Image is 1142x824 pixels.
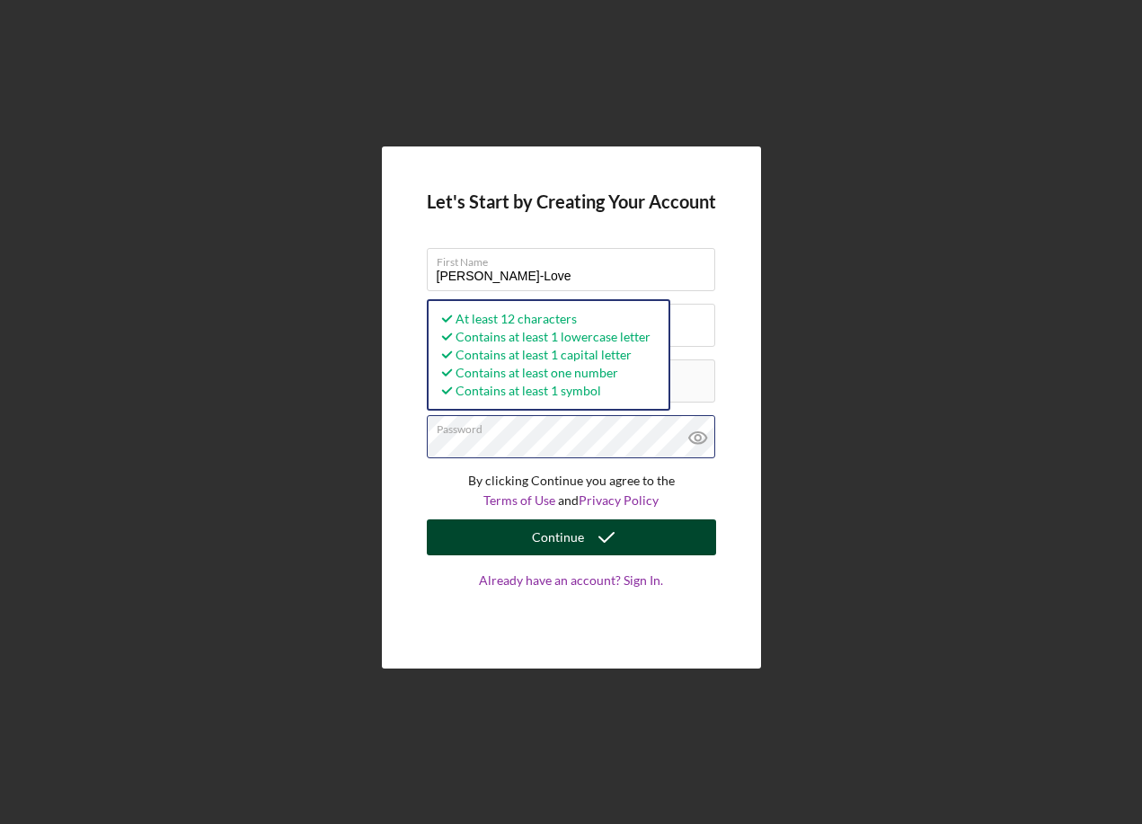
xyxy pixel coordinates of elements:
a: Already have an account? Sign In. [427,573,716,624]
div: At least 12 characters [438,310,651,328]
label: First Name [437,249,715,269]
p: By clicking Continue you agree to the and [427,471,716,511]
div: Contains at least 1 symbol [438,382,651,400]
div: Contains at least 1 capital letter [438,346,651,364]
h4: Let's Start by Creating Your Account [427,191,716,212]
a: Terms of Use [483,492,555,508]
div: Continue [532,519,584,555]
button: Continue [427,519,716,555]
label: Password [437,416,715,436]
div: Contains at least one number [438,364,651,382]
a: Privacy Policy [579,492,659,508]
div: Contains at least 1 lowercase letter [438,328,651,346]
